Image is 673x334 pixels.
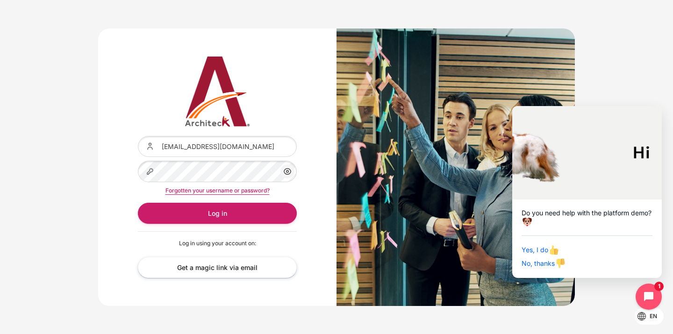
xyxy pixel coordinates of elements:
a: Architeck 12 Architeck 12 [138,57,297,127]
a: Get a magic link via email [138,257,297,278]
img: Architeck 12 [138,57,297,127]
p: Log in using your account on: [138,239,297,248]
input: Username or email [138,136,297,157]
span: en [650,312,657,320]
button: Log in [138,203,297,224]
button: Languages [635,308,664,325]
a: Forgotten your username or password? [165,187,270,194]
